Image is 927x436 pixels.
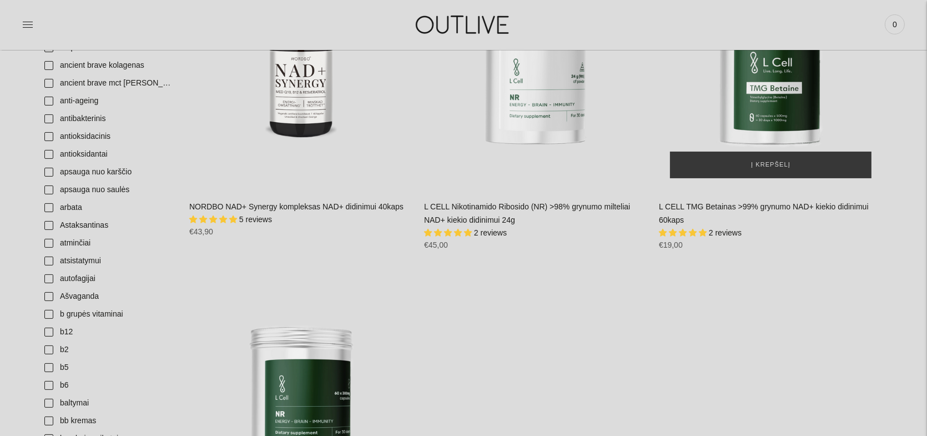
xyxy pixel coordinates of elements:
a: anti-ageing [38,92,178,110]
button: Į krepšelį [670,152,871,178]
a: bb kremas [38,412,178,430]
a: L CELL Nikotinamido Ribosido (NR) >98% grynumo milteliai NAD+ kiekio didinimui 24g [424,202,630,224]
a: Astaksantinas [38,217,178,234]
span: €43,90 [189,227,213,236]
a: arbata [38,199,178,217]
img: OUTLIVE [394,6,533,44]
span: €45,00 [424,240,448,249]
span: 5.00 stars [424,228,474,237]
span: 2 reviews [709,228,742,237]
span: 0 [887,17,903,32]
a: b6 [38,377,178,394]
span: 2 reviews [474,228,507,237]
a: 0 [885,12,905,37]
span: 5 reviews [239,215,272,224]
span: 5.00 stars [659,228,709,237]
a: apsauga nuo karščio [38,163,178,181]
a: apsauga nuo saulės [38,181,178,199]
a: NORDBO NAD+ Synergy kompleksas NAD+ didinimui 40kaps [189,202,404,211]
a: baltymai [38,394,178,412]
a: b12 [38,323,178,341]
a: Ašvaganda [38,288,178,305]
a: L CELL TMG Betainas >99% grynumo NAD+ kiekio didinimui 60kaps [659,202,869,224]
a: antioksidantai [38,146,178,163]
a: b2 [38,341,178,359]
span: Į krepšelį [751,159,790,171]
span: 5.00 stars [189,215,239,224]
span: €19,00 [659,240,683,249]
a: b5 [38,359,178,377]
a: ancient brave mct [PERSON_NAME] [38,74,178,92]
a: b grupės vitaminai [38,305,178,323]
a: ancient brave kolagenas [38,57,178,74]
a: antioksidacinis [38,128,178,146]
a: antibakterinis [38,110,178,128]
a: autofagijai [38,270,178,288]
a: atsistatymui [38,252,178,270]
a: atminčiai [38,234,178,252]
